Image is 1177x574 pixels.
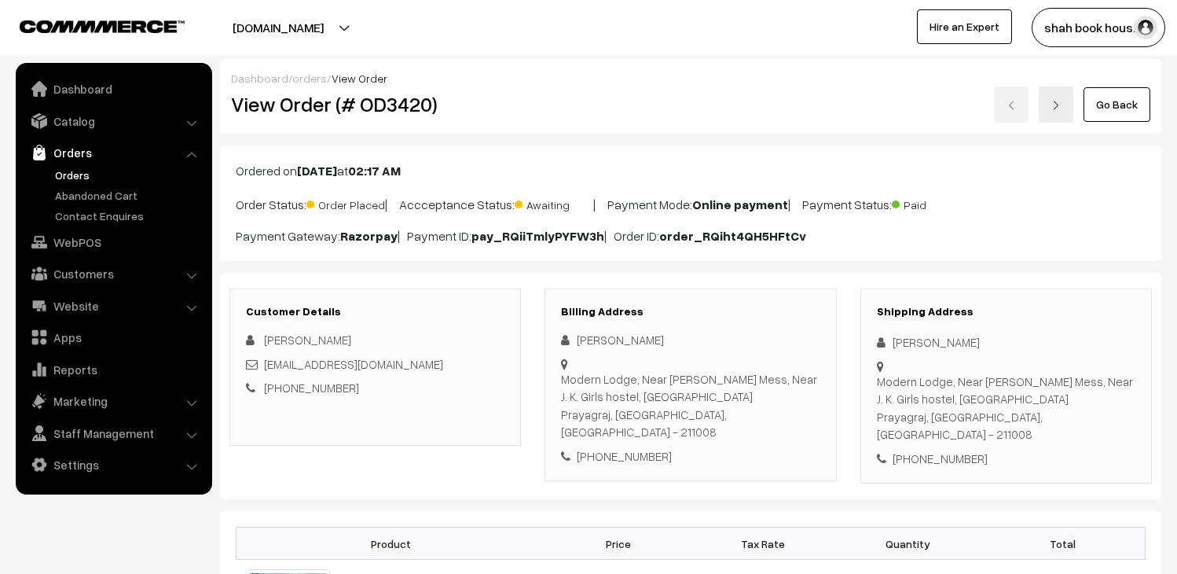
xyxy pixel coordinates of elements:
div: [PHONE_NUMBER] [561,447,819,465]
a: Customers [20,259,207,288]
a: [EMAIL_ADDRESS][DOMAIN_NAME] [264,357,443,371]
div: Modern Lodge, Near [PERSON_NAME] Mess, Near J. K. Girls hostel, [GEOGRAPHIC_DATA] Prayagraj, [GEO... [561,370,819,441]
h2: View Order (# OD3420) [231,92,522,116]
button: shah book hous… [1032,8,1165,47]
div: [PERSON_NAME] [561,331,819,349]
img: COMMMERCE [20,20,185,32]
a: [PHONE_NUMBER] [264,381,359,395]
h3: Shipping Address [877,305,1135,318]
p: Ordered on at [236,161,1146,180]
span: [PERSON_NAME] [264,333,351,347]
span: Awaiting [515,193,593,213]
a: Dashboard [231,72,288,85]
th: Total [980,528,1145,560]
div: [PHONE_NUMBER] [877,450,1135,468]
b: 02:17 AM [348,163,401,178]
div: Modern Lodge, Near [PERSON_NAME] Mess, Near J. K. Girls hostel, [GEOGRAPHIC_DATA] Prayagraj, [GEO... [877,373,1135,443]
b: order_RQiht4QH5HFtCv [659,228,806,244]
th: Quantity [835,528,980,560]
p: Payment Gateway: | Payment ID: | Order ID: [236,226,1146,245]
a: Settings [20,451,207,479]
h3: Customer Details [246,305,504,318]
div: / / [231,70,1150,86]
button: [DOMAIN_NAME] [178,8,379,47]
a: Staff Management [20,419,207,447]
b: Razorpay [340,228,398,244]
a: orders [292,72,327,85]
b: [DATE] [297,163,337,178]
a: Abandoned Cart [51,187,207,204]
a: COMMMERCE [20,16,157,35]
img: right-arrow.png [1051,101,1061,110]
b: Online payment [692,197,788,212]
a: Website [20,292,207,320]
th: Product [236,528,546,560]
div: [PERSON_NAME] [877,333,1135,351]
a: Contact Enquires [51,208,207,224]
img: user [1134,16,1157,39]
a: Catalog [20,107,207,135]
th: Price [546,528,691,560]
th: Tax Rate [691,528,835,560]
a: Go Back [1083,87,1150,122]
a: Marketing [20,387,207,415]
a: Orders [20,138,207,167]
p: Order Status: | Accceptance Status: | Payment Mode: | Payment Status: [236,193,1146,214]
b: pay_RQiiTmlyPYFW3h [471,228,604,244]
a: Dashboard [20,75,207,103]
a: Hire an Expert [917,9,1012,44]
a: WebPOS [20,228,207,256]
a: Orders [51,167,207,183]
span: Paid [892,193,970,213]
span: View Order [332,72,387,85]
a: Reports [20,355,207,384]
span: Order Placed [306,193,385,213]
h3: Billing Address [561,305,819,318]
a: Apps [20,323,207,351]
